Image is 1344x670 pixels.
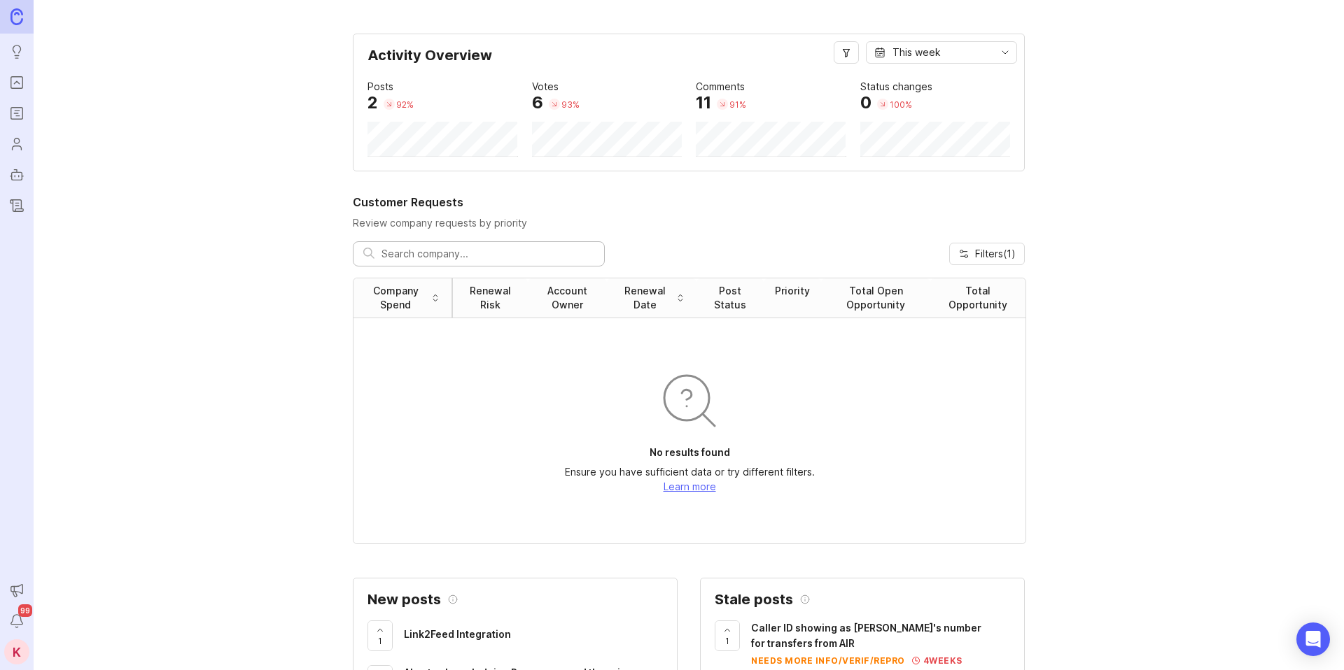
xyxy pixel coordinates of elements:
[941,284,1014,312] div: Total Opportunity
[367,620,393,651] button: 1
[4,608,29,634] button: Notifications
[4,193,29,218] a: Changelog
[532,94,543,111] div: 6
[10,8,23,24] img: Canny Home
[975,247,1016,261] span: Filters
[618,284,672,312] div: Renewal Date
[4,131,29,157] a: Users
[715,620,740,651] button: 1
[860,94,871,111] div: 0
[708,284,752,312] div: Post Status
[367,79,393,94] div: Posts
[404,628,511,640] span: Link2Feed Integration
[539,284,596,312] div: Account Owner
[949,243,1025,265] button: Filters(1)
[4,162,29,187] a: Autopilot
[365,284,427,312] div: Company Spend
[912,657,920,664] img: svg+xml;base64,PHN2ZyB3aWR0aD0iMTEiIGhlaWdodD0iMTEiIGZpbGw9Im5vbmUiIHhtbG5zPSJodHRwOi8vd3d3LnczLm...
[353,216,1025,230] p: Review company requests by priority
[4,70,29,95] a: Portal
[396,99,414,111] div: 92 %
[729,99,746,111] div: 91 %
[565,465,815,479] p: Ensure you have sufficient data or try different filters.
[367,592,441,606] h2: New posts
[751,620,1010,667] a: Caller ID showing as [PERSON_NAME]'s number for transfers from AIRneeds more info/verif/repro4weeks
[367,48,1010,73] div: Activity Overview
[892,45,941,60] div: This week
[696,94,711,111] div: 11
[4,39,29,64] a: Ideas
[715,592,793,606] h2: Stale posts
[4,101,29,126] a: Roadmaps
[353,194,1025,211] h2: Customer Requests
[561,99,580,111] div: 93 %
[751,622,981,649] span: Caller ID showing as [PERSON_NAME]'s number for transfers from AIR
[920,655,962,667] div: 4 weeks
[378,635,382,647] span: 1
[890,99,912,111] div: 100 %
[832,284,919,312] div: Total Open Opportunity
[656,367,723,434] img: svg+xml;base64,PHN2ZyB3aWR0aD0iOTYiIGhlaWdodD0iOTYiIGZpbGw9Im5vbmUiIHhtbG5zPSJodHRwOi8vd3d3LnczLm...
[4,578,29,603] button: Announcements
[18,604,32,617] span: 99
[1003,248,1016,259] span: ( 1 )
[725,635,729,647] span: 1
[751,655,905,667] div: needs more info/verif/repro
[404,627,663,646] a: Link2Feed Integration
[994,47,1016,58] svg: toggle icon
[381,246,594,262] input: Search company...
[775,284,810,298] div: Priority
[532,79,559,94] div: Votes
[1296,622,1330,656] div: Open Intercom Messenger
[367,94,378,111] div: 2
[4,639,29,664] button: K
[650,446,730,459] p: No results found
[696,79,745,94] div: Comments
[664,480,716,492] a: Learn more
[860,79,932,94] div: Status changes
[464,284,517,312] div: Renewal Risk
